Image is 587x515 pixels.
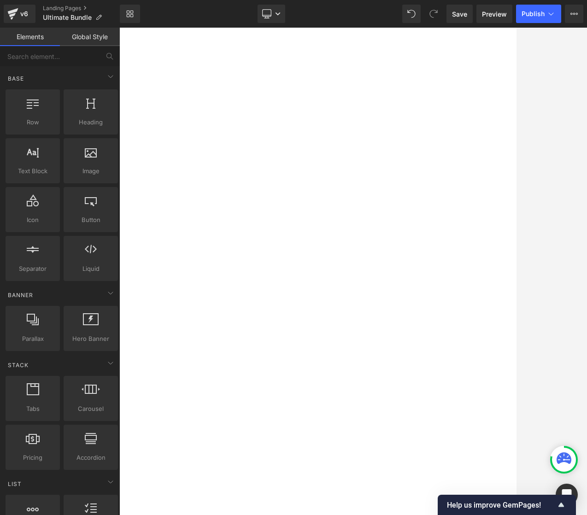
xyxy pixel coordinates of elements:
button: Show survey - Help us improve GemPages! [447,499,567,510]
a: New Library [120,5,140,23]
span: Hero Banner [66,334,115,344]
div: Open Intercom Messenger [556,484,578,506]
span: Heading [66,117,115,127]
span: Publish [522,10,545,18]
span: Help us improve GemPages! [447,501,556,509]
span: Row [8,117,57,127]
a: Global Style [60,28,120,46]
a: v6 [4,5,35,23]
span: Banner [7,291,34,299]
span: Ultimate Bundle [43,14,92,21]
span: Icon [8,215,57,225]
span: Parallax [8,334,57,344]
button: Publish [516,5,561,23]
button: Redo [424,5,443,23]
span: Preview [482,9,507,19]
span: Separator [8,264,57,274]
span: Carousel [66,404,115,414]
span: List [7,480,23,488]
a: Preview [476,5,512,23]
span: Liquid [66,264,115,274]
button: Undo [402,5,421,23]
a: Landing Pages [43,5,120,12]
span: Pricing [8,453,57,462]
button: More [565,5,583,23]
span: Button [66,215,115,225]
span: Tabs [8,404,57,414]
span: Text Block [8,166,57,176]
div: v6 [18,8,30,20]
span: Accordion [66,453,115,462]
span: Base [7,74,25,83]
span: Image [66,166,115,176]
span: Save [452,9,467,19]
span: Stack [7,361,29,369]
